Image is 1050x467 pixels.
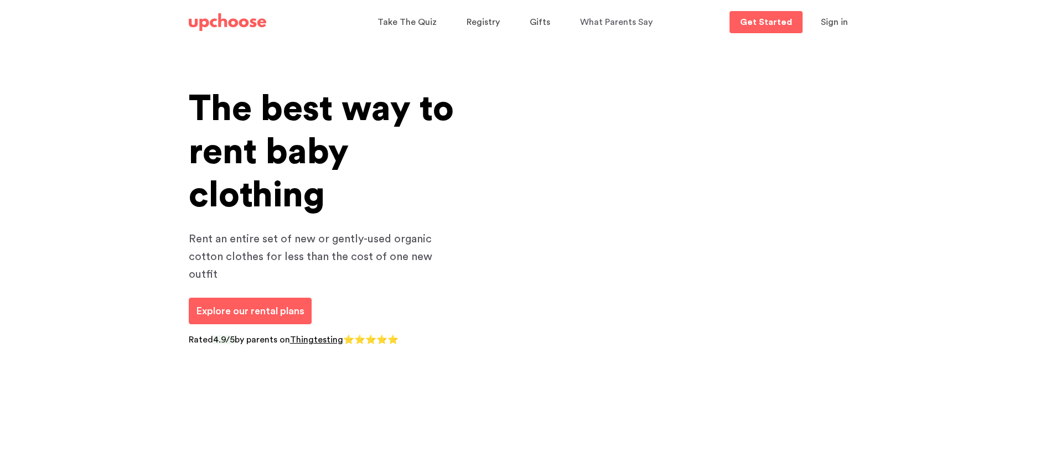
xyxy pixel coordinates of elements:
span: What Parents Say [580,18,653,27]
span: 4.9/5 [213,335,235,344]
span: Take The Quiz [377,18,437,27]
span: Sign in [821,18,848,27]
a: Gifts [530,12,554,33]
a: What Parents Say [580,12,656,33]
span: ⭐⭐⭐⭐⭐ [343,335,399,344]
a: UpChoose [189,11,266,34]
a: Get Started [730,11,803,33]
button: Sign in [807,11,862,33]
span: The best way to rent baby clothing [189,91,454,213]
span: Registry [467,18,500,27]
span: Gifts [530,18,550,27]
p: Get Started [740,18,792,27]
span: Explore our rental plans [196,306,304,316]
img: UpChoose [189,13,266,31]
a: Explore our rental plans [189,298,312,324]
a: Thingtesting [290,335,343,344]
span: by parents on [235,335,290,344]
a: Take The Quiz [377,12,440,33]
p: Rent an entire set of new or gently-used organic cotton clothes for less than the cost of one new... [189,230,454,283]
span: Rated [189,335,213,344]
a: Registry [467,12,503,33]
